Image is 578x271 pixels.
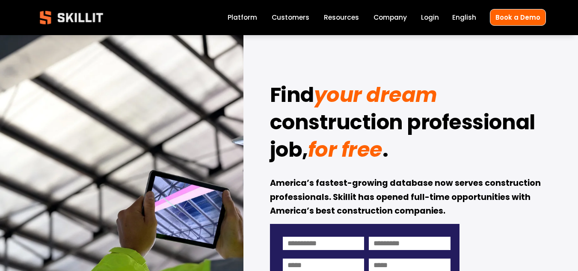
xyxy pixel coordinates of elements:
em: for free [308,135,382,164]
a: Company [373,12,407,24]
span: English [452,12,476,22]
span: Resources [324,12,359,22]
img: Skillit [33,5,110,30]
a: Platform [228,12,257,24]
strong: America’s fastest-growing database now serves construction professionals. Skillit has opened full... [270,177,542,219]
strong: . [382,134,388,169]
em: your dream [314,80,437,109]
a: Login [421,12,439,24]
a: folder dropdown [324,12,359,24]
strong: construction professional job, [270,107,539,169]
div: language picker [452,12,476,24]
a: Customers [272,12,309,24]
strong: Find [270,79,314,114]
a: Book a Demo [490,9,546,26]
